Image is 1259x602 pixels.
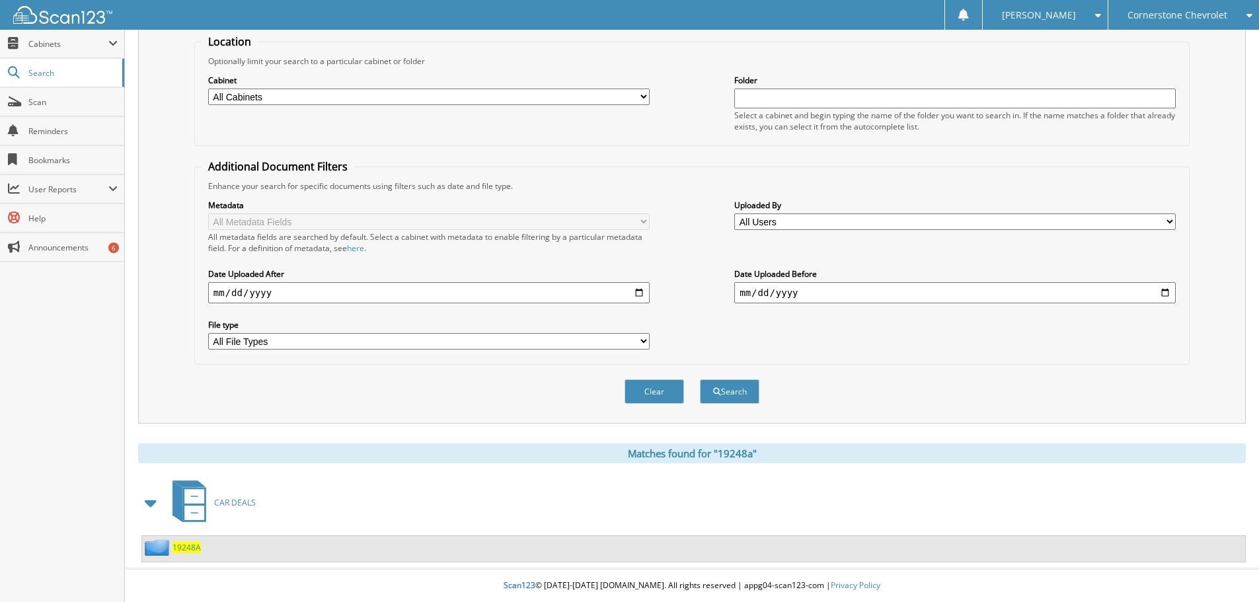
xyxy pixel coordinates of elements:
[734,110,1176,132] div: Select a cabinet and begin typing the name of the folder you want to search in. If the name match...
[28,242,118,253] span: Announcements
[208,319,650,330] label: File type
[734,268,1176,280] label: Date Uploaded Before
[734,75,1176,86] label: Folder
[208,75,650,86] label: Cabinet
[700,379,759,404] button: Search
[214,497,256,508] span: CAR DEALS
[28,184,108,195] span: User Reports
[202,34,258,49] legend: Location
[734,282,1176,303] input: end
[125,570,1259,602] div: © [DATE]-[DATE] [DOMAIN_NAME]. All rights reserved | appg04-scan123-com |
[202,159,354,174] legend: Additional Document Filters
[28,96,118,108] span: Scan
[1127,11,1227,19] span: Cornerstone Chevrolet
[145,539,172,556] img: folder2.png
[625,379,684,404] button: Clear
[202,56,1182,67] div: Optionally limit your search to a particular cabinet or folder
[28,155,118,166] span: Bookmarks
[108,243,119,253] div: 6
[208,268,650,280] label: Date Uploaded After
[138,443,1246,463] div: Matches found for "19248a"
[13,6,112,24] img: scan123-logo-white.svg
[734,200,1176,211] label: Uploaded By
[202,180,1182,192] div: Enhance your search for specific documents using filters such as date and file type.
[1193,539,1259,602] iframe: Chat Widget
[1002,11,1076,19] span: [PERSON_NAME]
[208,231,650,254] div: All metadata fields are searched by default. Select a cabinet with metadata to enable filtering b...
[28,38,108,50] span: Cabinets
[208,200,650,211] label: Metadata
[28,67,116,79] span: Search
[504,580,535,591] span: Scan123
[208,282,650,303] input: start
[347,243,364,254] a: here
[165,476,256,529] a: CAR DEALS
[172,542,201,553] a: 19248A
[28,213,118,224] span: Help
[28,126,118,137] span: Reminders
[831,580,880,591] a: Privacy Policy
